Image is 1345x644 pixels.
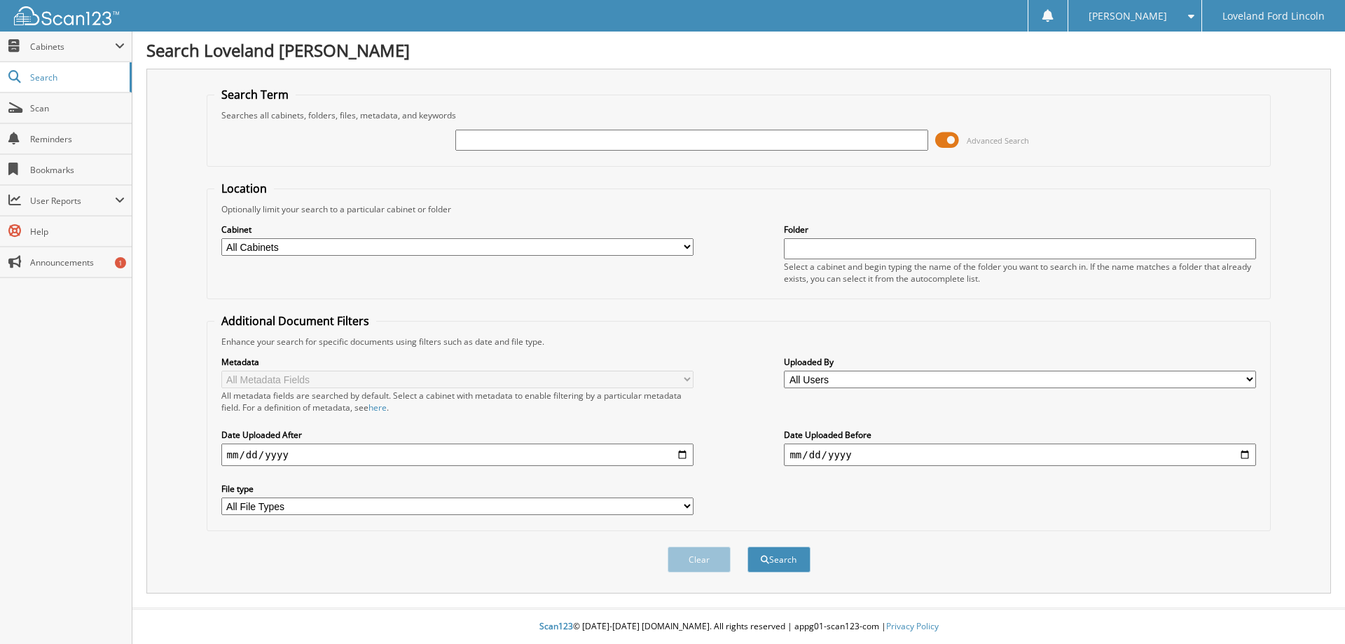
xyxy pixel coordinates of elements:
input: end [784,444,1256,466]
div: © [DATE]-[DATE] [DOMAIN_NAME]. All rights reserved | appg01-scan123-com | [132,610,1345,644]
div: All metadata fields are searched by default. Select a cabinet with metadata to enable filtering b... [221,390,694,413]
span: Advanced Search [967,135,1029,146]
span: Loveland Ford Lincoln [1222,12,1325,20]
div: Optionally limit your search to a particular cabinet or folder [214,203,1264,215]
span: Bookmarks [30,164,125,176]
label: Date Uploaded Before [784,429,1256,441]
div: 1 [115,257,126,268]
label: Cabinet [221,224,694,235]
span: Announcements [30,256,125,268]
span: Cabinets [30,41,115,53]
div: Enhance your search for specific documents using filters such as date and file type. [214,336,1264,348]
a: Privacy Policy [886,620,939,632]
input: start [221,444,694,466]
h1: Search Loveland [PERSON_NAME] [146,39,1331,62]
span: Scan [30,102,125,114]
legend: Location [214,181,274,196]
legend: Search Term [214,87,296,102]
label: Metadata [221,356,694,368]
div: Select a cabinet and begin typing the name of the folder you want to search in. If the name match... [784,261,1256,285]
span: Search [30,71,123,83]
span: User Reports [30,195,115,207]
span: Reminders [30,133,125,145]
a: here [368,402,387,413]
legend: Additional Document Filters [214,313,376,329]
button: Clear [668,547,731,573]
img: scan123-logo-white.svg [14,6,119,25]
div: Searches all cabinets, folders, files, metadata, and keywords [214,109,1264,121]
span: Help [30,226,125,238]
label: File type [221,483,694,495]
label: Date Uploaded After [221,429,694,441]
span: Scan123 [539,620,573,632]
label: Folder [784,224,1256,235]
label: Uploaded By [784,356,1256,368]
button: Search [747,547,811,573]
span: [PERSON_NAME] [1089,12,1167,20]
